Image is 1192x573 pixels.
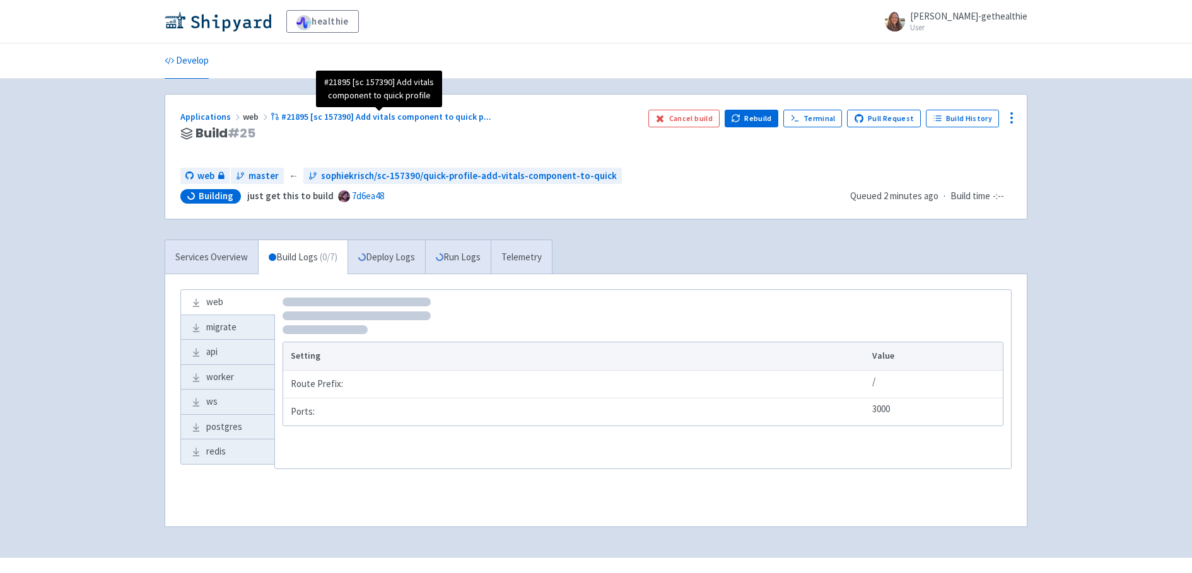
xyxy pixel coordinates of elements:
span: Building [199,190,233,202]
a: Applications [180,111,243,122]
td: / [868,370,1003,398]
a: Deploy Logs [348,240,425,275]
span: #21895 [sc 157390] Add vitals component to quick p ... [281,111,491,122]
a: migrate [181,315,274,340]
th: Setting [283,342,868,370]
a: sophiekrisch/sc-157390/quick-profile-add-vitals-component-to-quick [303,168,622,185]
span: Queued [850,190,938,202]
a: ws [181,390,274,414]
span: Build [196,126,255,141]
td: Route Prefix: [283,370,868,398]
span: [PERSON_NAME]-gethealthie [910,10,1027,22]
span: ← [289,169,298,183]
span: -:-- [993,189,1004,204]
td: Ports: [283,398,868,425]
strong: just get this to build [247,190,334,202]
span: master [248,169,279,183]
a: api [181,340,274,364]
a: web [181,290,274,315]
td: 3000 [868,398,1003,425]
span: # 25 [228,124,255,142]
a: Pull Request [847,110,921,127]
a: Run Logs [425,240,491,275]
a: Develop [165,43,209,79]
span: Build time [950,189,990,204]
div: · [850,189,1012,204]
th: Value [868,342,1003,370]
span: sophiekrisch/sc-157390/quick-profile-add-vitals-component-to-quick [321,169,617,183]
a: healthie [286,10,359,33]
time: 2 minutes ago [884,190,938,202]
a: Services Overview [165,240,258,275]
span: web [243,111,271,122]
a: #21895 [sc 157390] Add vitals component to quick p... [271,111,493,122]
a: Telemetry [491,240,552,275]
a: Terminal [783,110,842,127]
a: redis [181,439,274,464]
button: Cancel build [648,110,720,127]
small: User [910,23,1027,32]
button: Rebuild [725,110,779,127]
a: Build Logs (0/7) [259,240,348,275]
img: Shipyard logo [165,11,271,32]
span: web [197,169,214,183]
a: postgres [181,415,274,439]
a: worker [181,365,274,390]
a: [PERSON_NAME]-gethealthie User [877,11,1027,32]
span: ( 0 / 7 ) [320,250,337,265]
a: master [231,168,284,185]
a: 7d6ea48 [352,190,384,202]
a: Build History [926,110,999,127]
a: web [180,168,230,185]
